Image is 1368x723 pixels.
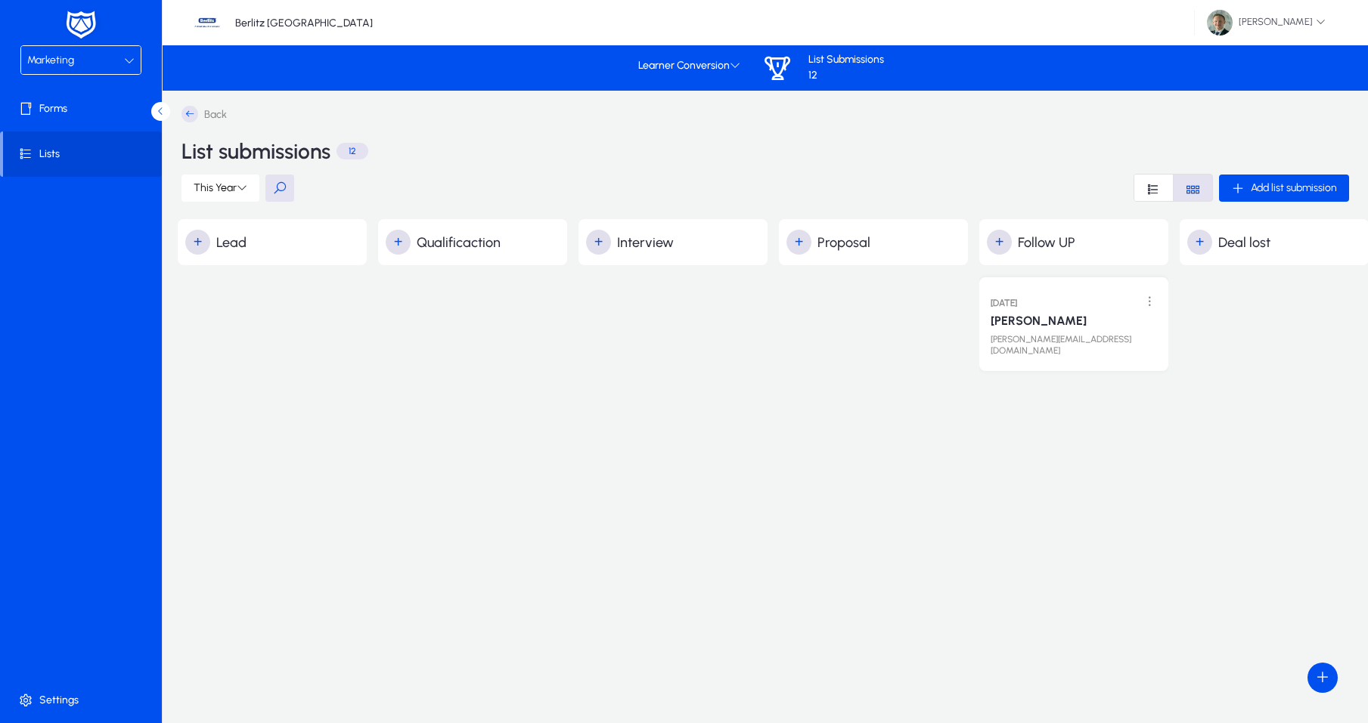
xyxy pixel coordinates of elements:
a: Back [181,106,227,122]
span: This Year [194,181,237,194]
h2: Lead [185,230,367,255]
a: Settings [3,678,165,723]
p: 12 [808,70,884,82]
span: Learner Conversion [638,60,740,73]
h2: Proposal [786,230,968,255]
button: + [786,230,811,255]
button: Add list submission [1219,175,1349,202]
button: + [1187,230,1212,255]
p: [PERSON_NAME][EMAIL_ADDRESS][DOMAIN_NAME] [991,334,1157,356]
span: [PERSON_NAME] [1207,10,1326,36]
p: 12 [337,143,368,159]
h2: Follow UP [987,230,1168,255]
h3: List submissions [181,142,330,160]
p: [PERSON_NAME] [991,314,1087,328]
img: 81.jpg [1207,10,1233,36]
p: Berlitz [GEOGRAPHIC_DATA] [235,17,373,29]
button: This Year [181,175,259,202]
a: Forms [3,86,165,131]
h2: Interview [586,230,768,255]
span: Lists [3,147,162,162]
span: Forms [3,101,165,116]
button: + [185,230,210,255]
button: + [386,230,411,255]
h3: [DATE] [991,296,1017,310]
img: white-logo.png [62,9,100,41]
span: Add list submission [1251,181,1337,194]
mat-button-toggle-group: Font Style [1134,174,1213,202]
button: [PERSON_NAME] [1195,9,1338,36]
span: Marketing [27,54,74,66]
h2: Qualificaction [386,230,567,255]
button: Learner Conversion [632,52,746,79]
img: 37.jpg [193,8,222,37]
p: List Submissions [808,54,884,66]
button: + [586,230,611,255]
button: + [987,230,1012,255]
span: Settings [3,693,165,708]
